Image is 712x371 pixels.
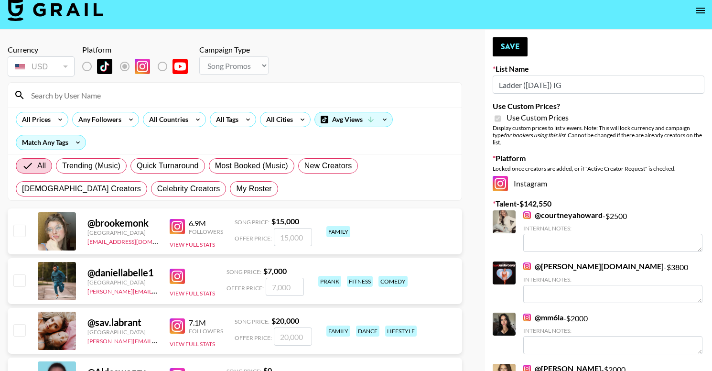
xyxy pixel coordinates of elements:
[523,314,531,321] img: Instagram
[523,313,702,354] div: - $ 2000
[82,45,195,55] div: Platform
[189,327,223,335] div: Followers
[87,316,158,328] div: @ sav.labrant
[493,176,704,191] div: Instagram
[523,225,702,232] div: Internal Notes:
[304,160,352,172] span: New Creators
[493,153,704,163] label: Platform
[22,183,141,195] span: [DEMOGRAPHIC_DATA] Creators
[523,262,531,270] img: Instagram
[493,124,704,146] div: Display custom prices to list viewers. Note: This will lock currency and campaign type . Cannot b...
[507,113,569,122] span: Use Custom Prices
[523,276,702,283] div: Internal Notes:
[347,276,373,287] div: fitness
[266,278,304,296] input: 7,000
[493,165,704,172] div: Locked once creators are added, or if "Active Creator Request" is checked.
[25,87,456,103] input: Search by User Name
[227,284,264,292] span: Offer Price:
[227,268,261,275] span: Song Price:
[82,56,195,76] div: List locked to Instagram.
[385,326,417,337] div: lifestyle
[235,218,270,226] span: Song Price:
[210,112,240,127] div: All Tags
[143,112,190,127] div: All Countries
[37,160,46,172] span: All
[523,210,702,252] div: - $ 2500
[8,55,75,78] div: Currency is locked to USD
[87,217,158,229] div: @ brookemonk
[170,340,215,348] button: View Full Stats
[87,236,183,245] a: [EMAIL_ADDRESS][DOMAIN_NAME]
[87,286,229,295] a: [PERSON_NAME][EMAIL_ADDRESS][DOMAIN_NAME]
[493,176,508,191] img: Instagram
[318,276,341,287] div: prank
[271,316,299,325] strong: $ 20,000
[73,112,123,127] div: Any Followers
[170,241,215,248] button: View Full Stats
[326,326,350,337] div: family
[274,327,312,346] input: 20,000
[16,112,53,127] div: All Prices
[326,226,350,237] div: family
[523,262,702,303] div: - $ 3800
[87,328,158,336] div: [GEOGRAPHIC_DATA]
[356,326,379,337] div: dance
[523,327,702,334] div: Internal Notes:
[10,58,73,75] div: USD
[157,183,220,195] span: Celebrity Creators
[137,160,199,172] span: Quick Turnaround
[87,336,229,345] a: [PERSON_NAME][EMAIL_ADDRESS][DOMAIN_NAME]
[87,229,158,236] div: [GEOGRAPHIC_DATA]
[378,276,408,287] div: comedy
[523,262,664,271] a: @[PERSON_NAME][DOMAIN_NAME]
[235,334,272,341] span: Offer Price:
[173,59,188,74] img: YouTube
[199,45,269,55] div: Campaign Type
[315,112,392,127] div: Avg Views
[170,219,185,234] img: Instagram
[16,135,86,150] div: Match Any Tags
[170,269,185,284] img: Instagram
[523,313,563,322] a: @mm6la
[170,318,185,334] img: Instagram
[189,218,223,228] div: 6.9M
[170,290,215,297] button: View Full Stats
[87,279,158,286] div: [GEOGRAPHIC_DATA]
[235,235,272,242] span: Offer Price:
[189,228,223,235] div: Followers
[274,228,312,246] input: 15,000
[189,318,223,327] div: 7.1M
[691,1,710,20] button: open drawer
[97,59,112,74] img: TikTok
[493,37,528,56] button: Save
[493,64,704,74] label: List Name
[215,160,288,172] span: Most Booked (Music)
[523,210,603,220] a: @courtneyahoward
[523,211,531,219] img: Instagram
[8,45,75,55] div: Currency
[263,266,287,275] strong: $ 7,000
[236,183,271,195] span: My Roster
[493,101,704,111] label: Use Custom Prices?
[235,318,270,325] span: Song Price:
[271,217,299,226] strong: $ 15,000
[135,59,150,74] img: Instagram
[62,160,120,172] span: Trending (Music)
[260,112,295,127] div: All Cities
[504,131,565,139] em: for bookers using this list
[87,267,158,279] div: @ daniellabelle1
[493,199,704,208] label: Talent - $ 142,550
